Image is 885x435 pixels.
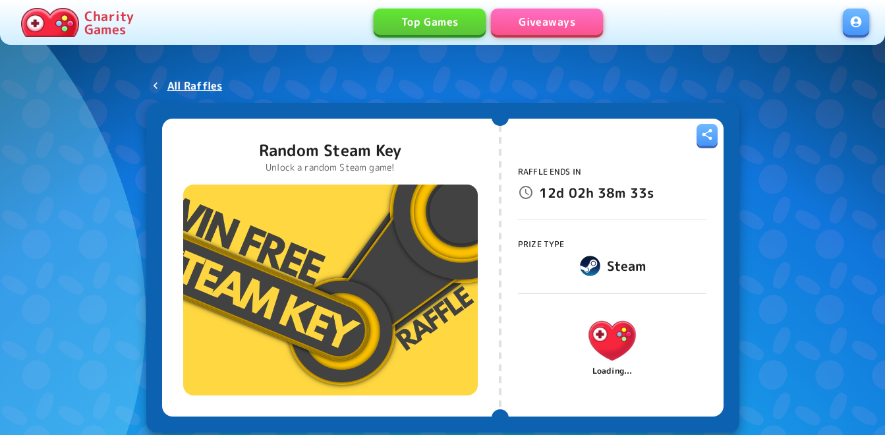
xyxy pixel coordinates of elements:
p: Random Steam Key [259,140,401,161]
span: Raffle Ends In [518,166,581,177]
img: Charity.Games [21,8,79,37]
a: Charity Games [16,5,139,40]
h6: Steam [607,255,646,276]
p: 12d 02h 38m 33s [539,182,654,203]
a: Top Games [374,9,486,35]
p: All Raffles [167,78,223,94]
img: Charity.Games [581,309,644,372]
img: Random Steam Key [183,185,478,395]
p: Charity Games [84,9,134,36]
span: Prize Type [518,239,565,250]
a: All Raffles [146,74,228,98]
a: Giveaways [491,9,603,35]
p: Unlock a random Steam game! [259,161,401,174]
